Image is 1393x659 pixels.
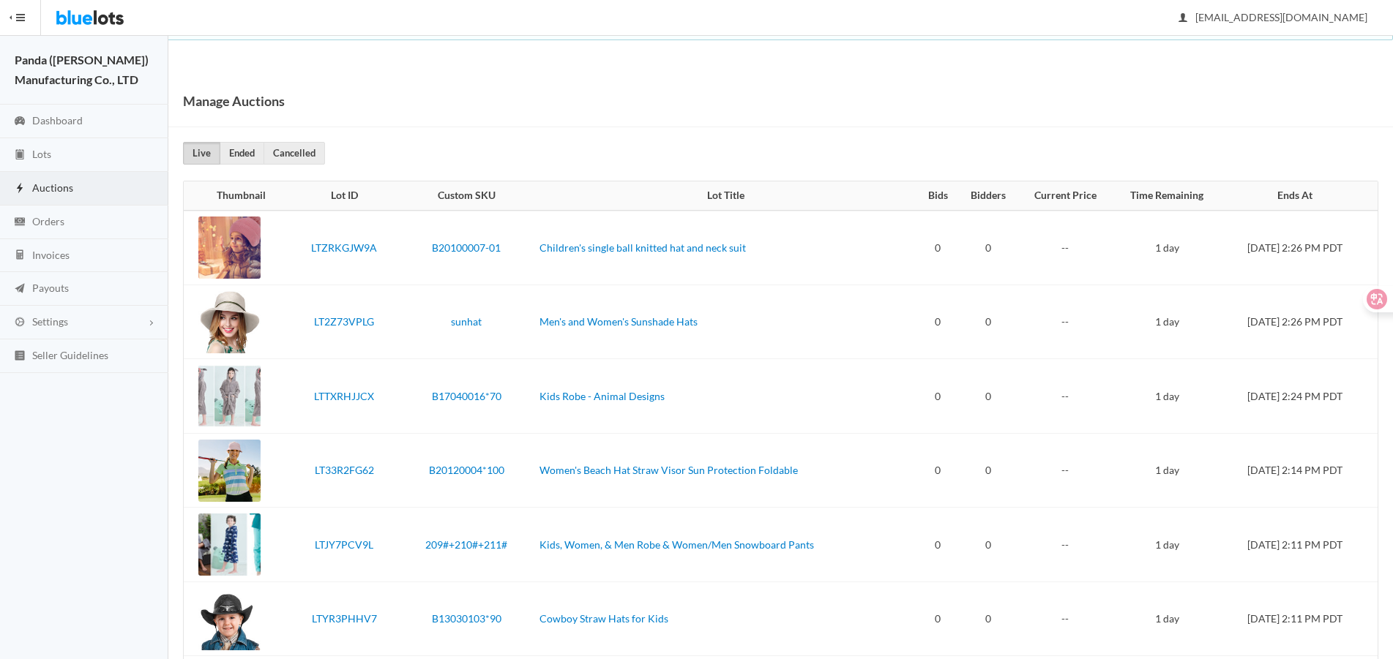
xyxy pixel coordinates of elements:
[12,115,27,129] ion-icon: speedometer
[534,181,917,211] th: Lot Title
[32,249,70,261] span: Invoices
[1113,359,1221,434] td: 1 day
[1113,433,1221,508] td: 1 day
[1018,433,1113,508] td: --
[539,612,668,625] a: Cowboy Straw Hats for Kids
[918,211,958,285] td: 0
[32,282,69,294] span: Payouts
[311,241,377,254] a: LTZRKGJW9A
[12,216,27,230] ion-icon: cash
[1179,11,1367,23] span: [EMAIL_ADDRESS][DOMAIN_NAME]
[12,282,27,296] ion-icon: paper plane
[1018,359,1113,434] td: --
[432,612,501,625] a: B13030103*90
[315,464,374,476] a: LT33R2FG62
[1018,581,1113,656] td: --
[184,181,290,211] th: Thumbnail
[1221,181,1378,211] th: Ends At
[539,538,814,551] a: Kids, Women, & Men Robe & Women/Men Snowboard Pants
[539,315,698,328] a: Men's and Women's Sunshade Hats
[958,581,1018,656] td: 0
[315,538,373,551] a: LTJY7PCV9L
[1018,211,1113,285] td: --
[32,349,108,361] span: Seller Guidelines
[958,211,1018,285] td: 0
[1113,581,1221,656] td: 1 day
[12,249,27,263] ion-icon: calculator
[220,142,264,165] a: Ended
[399,181,534,211] th: Custom SKU
[1221,581,1378,656] td: [DATE] 2:11 PM PDT
[12,148,27,162] ion-icon: clipboard
[1176,12,1190,26] ion-icon: person
[918,285,958,359] td: 0
[12,350,27,364] ion-icon: list box
[290,181,400,211] th: Lot ID
[1221,433,1378,508] td: [DATE] 2:14 PM PDT
[32,148,51,160] span: Lots
[539,241,746,254] a: Children's single ball knitted hat and neck suit
[15,53,149,86] strong: Panda ([PERSON_NAME]) Manufacturing Co., LTD
[451,315,482,328] a: sunhat
[32,114,83,127] span: Dashboard
[539,390,665,402] a: Kids Robe - Animal Designs
[183,142,220,165] a: Live
[918,181,958,211] th: Bids
[1113,508,1221,582] td: 1 day
[958,433,1018,508] td: 0
[1221,285,1378,359] td: [DATE] 2:26 PM PDT
[1221,211,1378,285] td: [DATE] 2:26 PM PDT
[1113,285,1221,359] td: 1 day
[958,508,1018,582] td: 0
[918,581,958,656] td: 0
[1018,508,1113,582] td: --
[264,142,325,165] a: Cancelled
[432,390,501,402] a: B17040016*70
[12,316,27,330] ion-icon: cog
[429,464,504,476] a: B20120004*100
[1113,181,1221,211] th: Time Remaining
[958,181,1018,211] th: Bidders
[918,359,958,434] td: 0
[918,508,958,582] td: 0
[432,241,501,254] a: B20100007-01
[32,181,73,194] span: Auctions
[425,538,507,551] a: 209#+210#+211#
[1018,181,1113,211] th: Current Price
[958,285,1018,359] td: 0
[1221,359,1378,434] td: [DATE] 2:24 PM PDT
[314,315,374,328] a: LT2Z73VPLG
[314,390,374,402] a: LTTXRHJJCX
[312,612,377,625] a: LTYR3PHHV7
[1018,285,1113,359] td: --
[183,90,285,112] h1: Manage Auctions
[918,433,958,508] td: 0
[32,315,68,328] span: Settings
[539,464,798,476] a: Women's Beach Hat Straw Visor Sun Protection Foldable
[12,182,27,196] ion-icon: flash
[1221,508,1378,582] td: [DATE] 2:11 PM PDT
[1113,211,1221,285] td: 1 day
[958,359,1018,434] td: 0
[32,215,64,227] span: Orders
